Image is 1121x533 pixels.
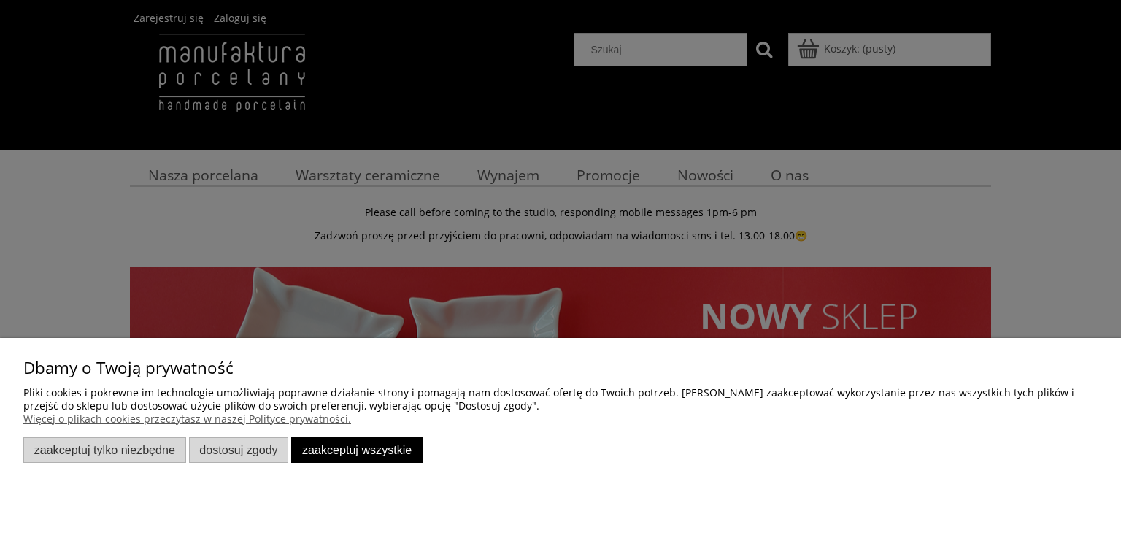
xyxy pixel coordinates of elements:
button: Zaakceptuj wszystkie [291,437,423,463]
a: Więcej o plikach cookies przeczytasz w naszej Polityce prywatności. [23,412,351,426]
p: Dbamy o Twoją prywatność [23,361,1098,375]
button: Dostosuj zgody [189,437,289,463]
button: Zaakceptuj tylko niezbędne [23,437,186,463]
p: Pliki cookies i pokrewne im technologie umożliwiają poprawne działanie strony i pomagają nam dost... [23,386,1098,413]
